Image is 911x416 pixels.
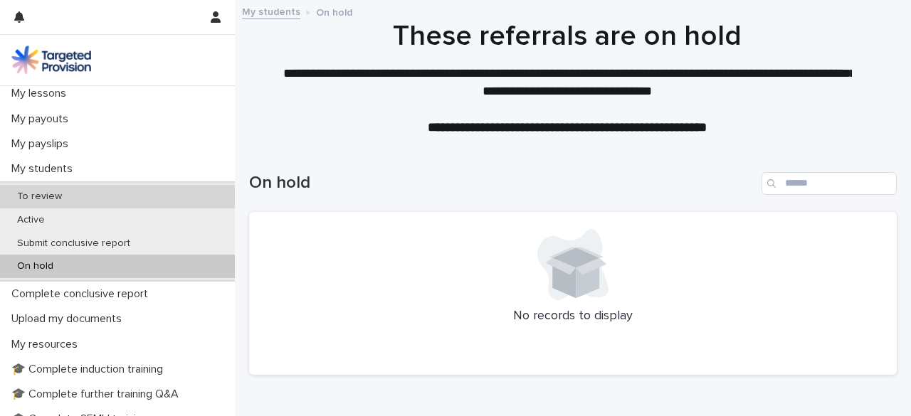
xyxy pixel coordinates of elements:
h1: These referrals are on hold [249,19,886,53]
p: My payslips [6,137,80,151]
p: No records to display [266,309,880,324]
p: My payouts [6,112,80,126]
p: 🎓 Complete induction training [6,363,174,376]
p: Active [6,214,56,226]
p: My students [6,162,84,176]
p: 🎓 Complete further training Q&A [6,388,190,401]
p: Complete conclusive report [6,287,159,301]
p: Upload my documents [6,312,133,326]
input: Search [762,172,897,195]
img: M5nRWzHhSzIhMunXDL62 [11,46,91,74]
p: Submit conclusive report [6,238,142,250]
p: On hold [6,260,65,272]
p: To review [6,191,73,203]
p: My lessons [6,87,78,100]
a: My students [242,3,300,19]
h1: On hold [249,173,756,193]
p: My resources [6,338,89,351]
p: On hold [316,4,352,19]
